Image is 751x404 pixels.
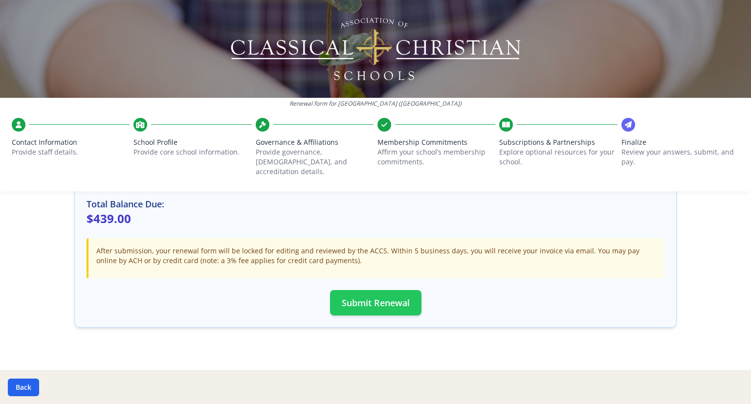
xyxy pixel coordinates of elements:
[377,137,495,147] span: Membership Commitments
[96,246,657,266] p: After submission, your renewal form will be locked for editing and reviewed by the ACCS. Within 5...
[8,379,39,396] button: Back
[87,197,664,211] h3: Total Balance Due:
[12,147,130,157] p: Provide staff details.
[256,147,374,177] p: Provide governance, [DEMOGRAPHIC_DATA], and accreditation details.
[330,290,421,315] button: Submit Renewal
[499,137,617,147] span: Subscriptions & Partnerships
[133,137,251,147] span: School Profile
[229,15,522,83] img: Logo
[12,137,130,147] span: Contact Information
[133,147,251,157] p: Provide core school information.
[621,137,739,147] span: Finalize
[621,147,739,167] p: Review your answers, submit, and pay.
[256,137,374,147] span: Governance & Affiliations
[87,211,664,226] p: $439.00
[499,147,617,167] p: Explore optional resources for your school.
[377,147,495,167] p: Affirm your school’s membership commitments.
